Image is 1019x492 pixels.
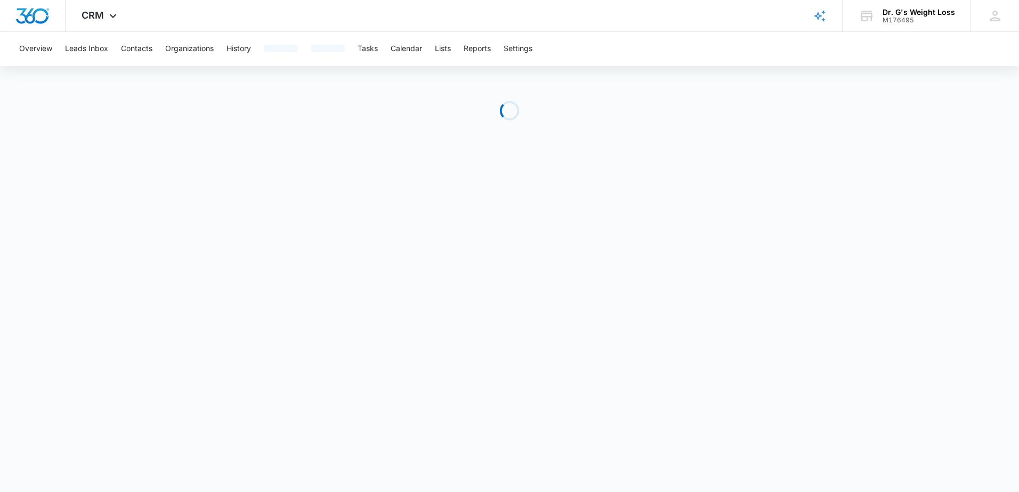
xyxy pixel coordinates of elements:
[464,32,491,66] button: Reports
[82,10,104,21] span: CRM
[121,32,152,66] button: Contacts
[65,32,108,66] button: Leads Inbox
[504,32,532,66] button: Settings
[165,32,214,66] button: Organizations
[883,17,955,24] div: account id
[19,32,52,66] button: Overview
[883,8,955,17] div: account name
[435,32,451,66] button: Lists
[227,32,251,66] button: History
[391,32,422,66] button: Calendar
[358,32,378,66] button: Tasks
